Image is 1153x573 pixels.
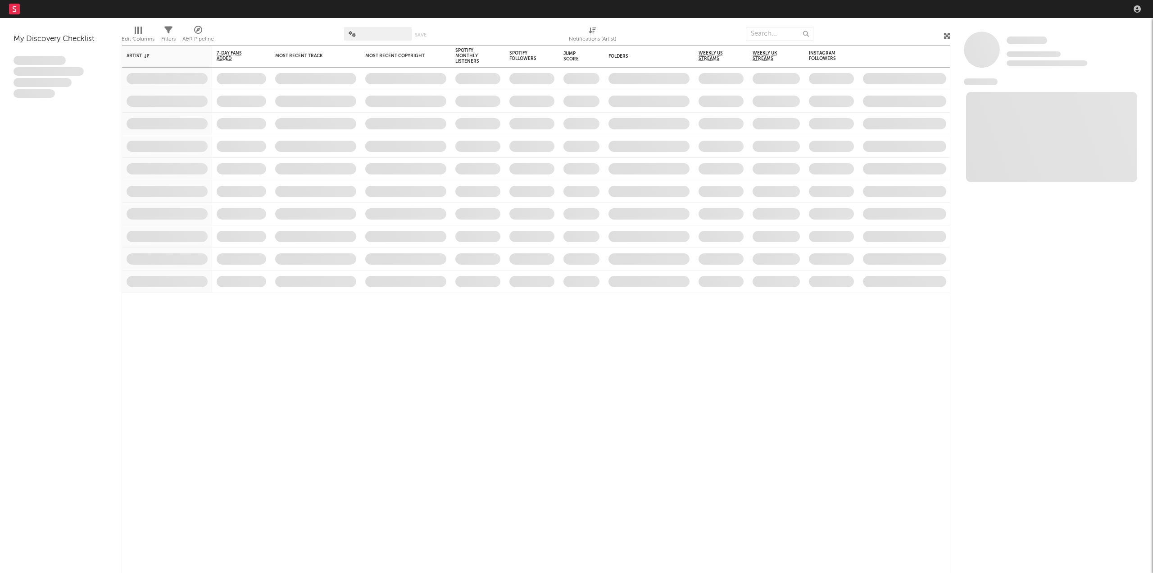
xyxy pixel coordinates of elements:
div: Instagram Followers [809,50,840,61]
div: My Discovery Checklist [14,34,108,45]
div: Filters [161,34,176,45]
div: Edit Columns [122,34,154,45]
div: Filters [161,23,176,49]
a: Some Artist [1007,36,1047,45]
span: Aliquam viverra [14,89,55,98]
div: Jump Score [563,51,586,62]
div: Edit Columns [122,23,154,49]
button: Save [415,32,427,37]
span: Lorem ipsum dolor [14,56,66,65]
span: Weekly UK Streams [753,50,786,61]
div: Most Recent Track [275,53,343,59]
span: Tracking Since: [DATE] [1007,51,1061,57]
span: Integer aliquet in purus et [14,67,84,76]
div: Spotify Monthly Listeners [455,48,487,64]
div: Notifications (Artist) [569,23,616,49]
span: 7-Day Fans Added [217,50,253,61]
span: News Feed [964,78,998,85]
span: Praesent ac interdum [14,78,72,87]
div: Spotify Followers [509,50,541,61]
input: Search... [746,27,813,41]
span: Some Artist [1007,37,1047,44]
span: 0 fans last week [1007,60,1087,66]
div: A&R Pipeline [182,23,214,49]
span: Weekly US Streams [699,50,730,61]
div: Artist [127,53,194,59]
div: Folders [608,54,676,59]
div: Notifications (Artist) [569,34,616,45]
div: Most Recent Copyright [365,53,433,59]
div: A&R Pipeline [182,34,214,45]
